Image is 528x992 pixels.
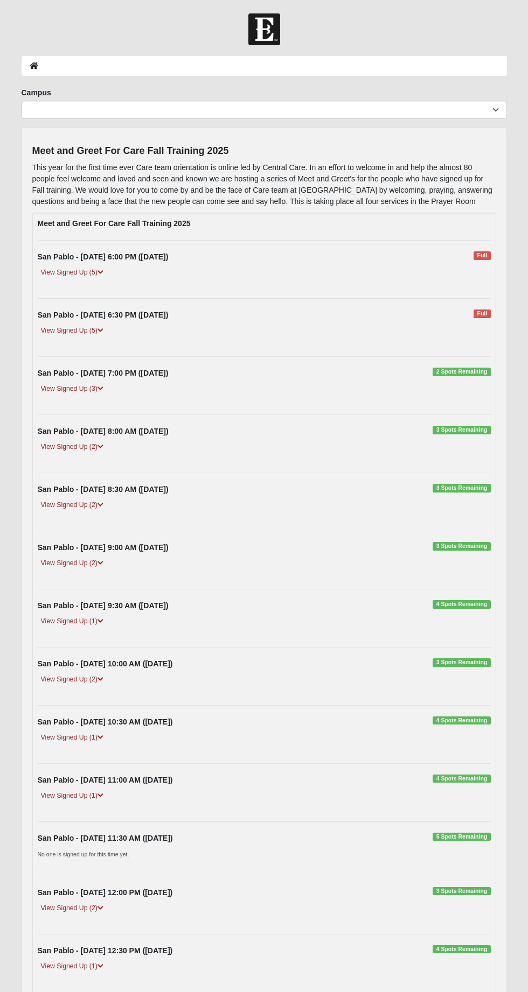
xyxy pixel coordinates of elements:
[433,542,490,551] span: 3 Spots Remaining
[38,219,191,228] strong: Meet and Greet For Care Fall Training 2025
[433,426,490,434] span: 3 Spots Remaining
[38,616,107,627] a: View Signed Up (1)
[22,87,51,98] label: Campus
[38,427,169,435] strong: San Pablo - [DATE] 8:00 AM ([DATE])
[32,162,496,207] p: This year for the first time ever Care team orientation is online led by Central Care. In an effo...
[38,325,107,336] a: View Signed Up (5)
[38,732,107,743] a: View Signed Up (1)
[474,309,490,318] span: Full
[38,851,129,857] small: No one is signed up for this time yet.
[38,499,107,511] a: View Signed Up (2)
[248,13,280,45] img: Church of Eleven22 Logo
[38,601,169,610] strong: San Pablo - [DATE] 9:30 AM ([DATE])
[433,658,490,667] span: 3 Spots Remaining
[38,946,173,955] strong: San Pablo - [DATE] 12:30 PM ([DATE])
[38,383,107,395] a: View Signed Up (3)
[38,717,173,726] strong: San Pablo - [DATE] 10:30 AM ([DATE])
[433,716,490,725] span: 4 Spots Remaining
[433,775,490,783] span: 4 Spots Remaining
[38,311,169,319] strong: San Pablo - [DATE] 6:30 PM ([DATE])
[38,888,173,897] strong: San Pablo - [DATE] 12:00 PM ([DATE])
[433,833,490,841] span: 5 Spots Remaining
[433,484,490,493] span: 3 Spots Remaining
[433,368,490,376] span: 2 Spots Remaining
[38,674,107,685] a: View Signed Up (2)
[38,961,107,972] a: View Signed Up (1)
[38,776,173,784] strong: San Pablo - [DATE] 11:00 AM ([DATE])
[38,485,169,494] strong: San Pablo - [DATE] 8:30 AM ([DATE])
[474,251,490,260] span: Full
[38,267,107,278] a: View Signed Up (5)
[38,659,173,668] strong: San Pablo - [DATE] 10:00 AM ([DATE])
[38,441,107,453] a: View Signed Up (2)
[38,903,107,914] a: View Signed Up (2)
[433,945,490,954] span: 4 Spots Remaining
[38,834,173,842] strong: San Pablo - [DATE] 11:30 AM ([DATE])
[38,558,107,569] a: View Signed Up (2)
[433,600,490,609] span: 4 Spots Remaining
[32,145,496,157] h4: Meet and Greet For Care Fall Training 2025
[38,790,107,801] a: View Signed Up (1)
[38,543,169,552] strong: San Pablo - [DATE] 9:00 AM ([DATE])
[433,887,490,896] span: 3 Spots Remaining
[38,369,169,377] strong: San Pablo - [DATE] 7:00 PM ([DATE])
[38,252,169,261] strong: San Pablo - [DATE] 6:00 PM ([DATE])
